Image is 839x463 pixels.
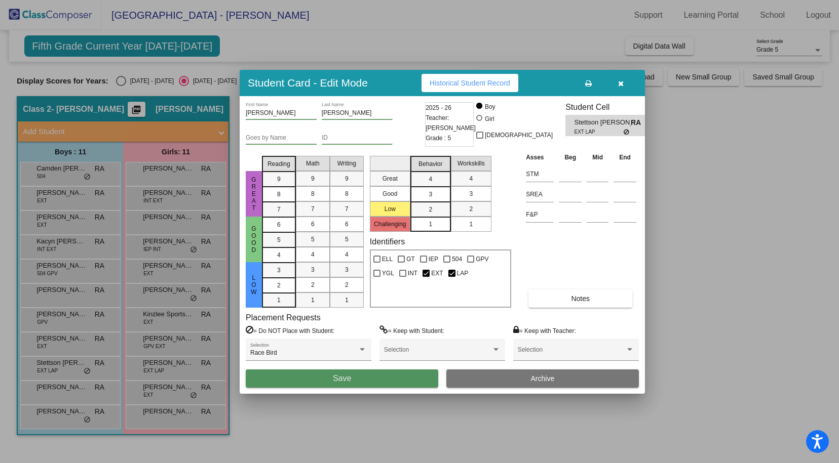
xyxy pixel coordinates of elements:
[277,205,281,214] span: 7
[611,152,639,163] th: End
[484,114,494,123] div: Girl
[306,159,320,168] span: Math
[379,325,444,335] label: = Keep with Student:
[311,189,315,198] span: 8
[250,349,277,356] span: Race Bird
[426,103,451,113] span: 2025 - 26
[575,128,624,136] span: EXT LAP
[429,220,432,229] span: 1
[429,205,432,214] span: 2
[337,159,356,168] span: Writing
[345,250,349,259] span: 4
[382,253,393,265] span: ELL
[277,190,281,199] span: 8
[408,267,417,279] span: INT
[311,174,315,183] span: 9
[430,79,510,87] span: Historical Student Record
[469,174,473,183] span: 4
[418,159,442,169] span: Behavior
[469,189,473,198] span: 3
[526,187,554,202] input: assessment
[345,235,349,244] span: 5
[345,174,349,183] span: 9
[345,220,349,229] span: 6
[345,204,349,214] span: 7
[249,176,258,212] span: Great
[565,102,654,112] h3: Student Cell
[469,204,473,214] span: 2
[370,237,405,246] label: Identifiers
[429,175,432,184] span: 4
[426,113,476,133] span: Teacher: [PERSON_NAME]
[277,266,281,275] span: 3
[277,296,281,305] span: 1
[277,175,281,184] span: 9
[571,294,590,303] span: Notes
[513,325,576,335] label: = Keep with Teacher:
[485,129,553,141] span: [DEMOGRAPHIC_DATA]
[277,281,281,290] span: 2
[422,74,518,92] button: Historical Student Record
[575,117,631,128] span: Stettson [PERSON_NAME]
[246,313,321,322] label: Placement Requests
[249,225,258,254] span: Good
[457,267,469,279] span: LAP
[246,135,317,142] input: goes by name
[311,204,315,214] span: 7
[249,274,258,296] span: Low
[246,325,334,335] label: = Do NOT Place with Student:
[311,235,315,244] span: 5
[345,280,349,289] span: 2
[452,253,462,265] span: 504
[523,152,556,163] th: Asses
[556,152,584,163] th: Beg
[277,250,281,260] span: 4
[476,253,488,265] span: GPV
[526,207,554,222] input: assessment
[333,374,351,383] span: Save
[584,152,611,163] th: Mid
[345,296,349,305] span: 1
[531,374,555,383] span: Archive
[431,267,443,279] span: EXT
[426,133,451,143] span: Grade : 5
[406,253,415,265] span: GT
[248,76,368,89] h3: Student Card - Edit Mode
[311,265,315,274] span: 3
[311,220,315,229] span: 6
[631,117,645,128] span: RA
[277,235,281,244] span: 5
[345,265,349,274] span: 3
[457,159,485,168] span: Workskills
[446,369,639,388] button: Archive
[311,280,315,289] span: 2
[429,253,438,265] span: IEP
[469,220,473,229] span: 1
[246,369,438,388] button: Save
[526,166,554,182] input: assessment
[429,190,432,199] span: 3
[268,159,290,169] span: Reading
[484,102,495,111] div: Boy
[345,189,349,198] span: 8
[528,289,632,308] button: Notes
[382,267,394,279] span: YGL
[277,220,281,229] span: 6
[311,250,315,259] span: 4
[311,296,315,305] span: 1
